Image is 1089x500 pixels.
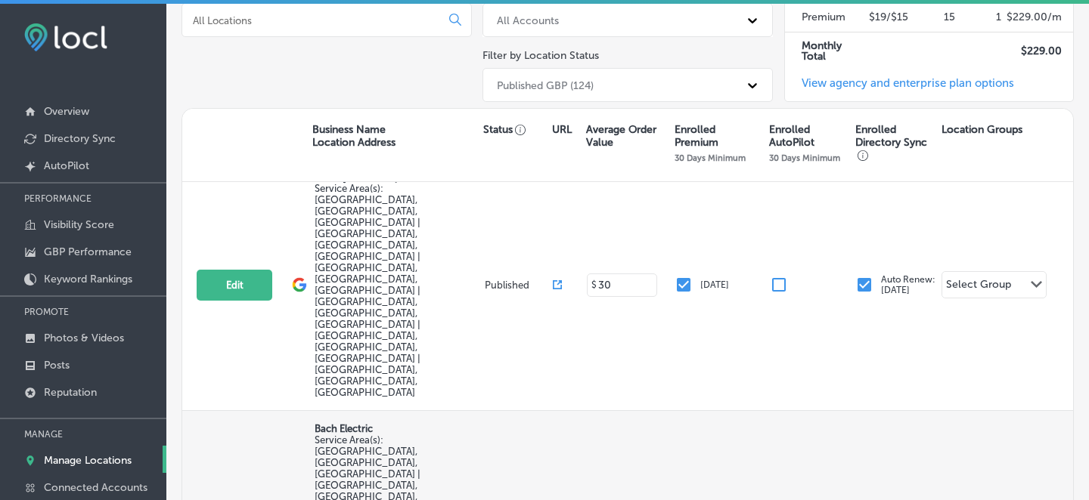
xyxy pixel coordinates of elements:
p: Average Order Value [586,123,666,149]
div: Select Group [946,278,1011,295]
div: All Accounts [497,14,559,26]
p: Auto Renew: [DATE] [881,274,935,295]
p: Enrolled AutoPilot [769,123,848,149]
p: Keyword Rankings [44,273,132,285]
p: $ [591,279,597,290]
p: Directory Sync [44,132,116,145]
td: $ 229.00 /m [1002,4,1073,32]
input: All Locations [191,14,437,27]
p: Reputation [44,386,97,399]
p: AutoPilot [44,159,89,172]
img: fda3e92497d09a02dc62c9cd864e3231.png [24,23,107,51]
div: Published GBP (124) [497,79,594,91]
td: Monthly Total [785,32,863,70]
p: GBP Performance [44,245,132,258]
td: $19/$15 [862,4,909,32]
p: Status [483,123,551,136]
td: Premium [785,4,863,32]
p: URL [552,123,572,136]
button: Edit [197,270,272,301]
p: 30 Days Minimum [769,153,840,163]
p: Manage Locations [44,454,132,467]
p: Location Groups [942,123,1022,136]
span: Hiram, GA, USA | Dallas, GA, USA | Acworth, GA, USA | Kennesaw, GA, USA | Cobb County, GA, USA | ... [315,183,420,398]
td: 1 [956,4,1003,32]
a: View agency and enterprise plan options [785,76,1014,101]
p: Enrolled Premium [675,123,762,149]
td: $ 229.00 [1002,32,1073,70]
p: Posts [44,359,70,372]
p: Published [485,279,553,291]
p: Overview [44,105,89,118]
p: Bach Electric [315,423,481,434]
img: logo [292,277,307,292]
label: Filter by Location Status [482,49,599,62]
p: Enrolled Directory Sync [855,123,934,162]
p: 30 Days Minimum [675,153,746,163]
td: 15 [909,4,956,32]
p: Photos & Videos [44,332,124,344]
p: [DATE] [700,279,729,290]
p: Visibility Score [44,218,114,231]
p: Connected Accounts [44,481,147,494]
p: Business Name Location Address [312,123,396,149]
